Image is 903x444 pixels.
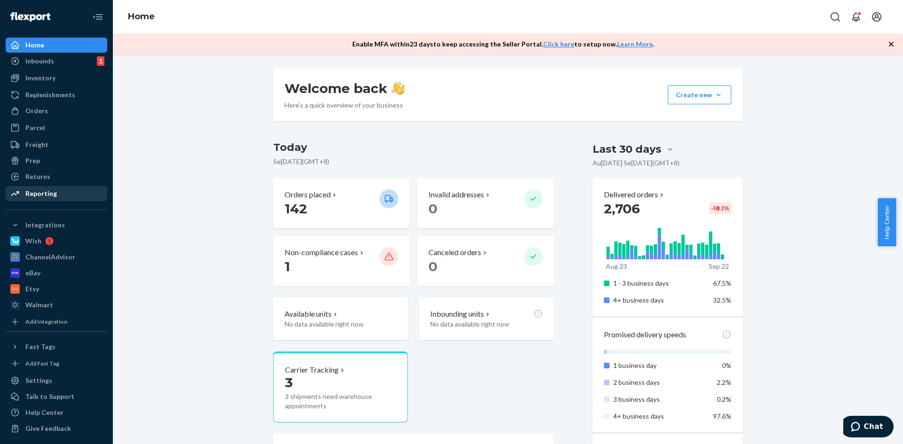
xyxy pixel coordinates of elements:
[6,87,107,102] a: Replenishments
[25,252,75,262] div: ChannelAdvisor
[428,258,437,274] span: 0
[6,153,107,168] a: Prep
[25,392,74,401] div: Talk to Support
[604,189,665,200] button: Delivered orders
[6,38,107,53] a: Home
[6,281,107,296] a: Etsy
[273,297,408,340] button: Available unitsNo data available right now
[391,82,404,95] img: hand-wave emoji
[6,120,107,135] a: Parcel
[25,106,48,116] div: Orders
[604,329,686,340] p: Promised delivery speeds
[717,395,731,403] span: 0.2%
[273,178,410,228] button: Orders placed 142
[285,80,404,97] h1: Welcome back
[25,56,54,66] div: Inbounds
[613,395,706,404] p: 3 business days
[285,101,404,110] p: Here’s a quick overview of your business
[713,412,731,420] span: 97.6%
[717,378,731,386] span: 2.2%
[867,8,886,26] button: Open account menu
[273,236,410,286] button: Non-compliance cases 1
[6,421,107,436] button: Give Feedback
[25,284,39,294] div: Etsy
[285,374,293,390] span: 3
[10,12,50,22] img: Flexport logo
[428,189,484,200] p: Invalid addresses
[6,405,107,420] a: Help Center
[722,361,731,369] span: 0%
[25,189,57,198] div: Reporting
[6,54,107,69] a: Inbounds1
[419,297,554,340] button: Inbounding unitsNo data available right now
[25,73,55,83] div: Inventory
[25,424,71,433] div: Give Feedback
[428,201,437,217] span: 0
[593,142,661,156] div: Last 30 days
[97,56,104,66] div: 1
[25,268,40,278] div: eBay
[826,8,845,26] button: Open Search Box
[417,236,554,286] button: Canceled orders 0
[6,70,107,86] a: Inventory
[543,40,574,48] a: Click here
[613,378,706,387] p: 2 business days
[6,186,107,201] a: Reporting
[6,137,107,152] a: Freight
[285,309,332,319] p: Available units
[430,309,484,319] p: Inbounding units
[617,40,653,48] a: Learn More
[613,296,706,305] p: 4+ business days
[6,358,107,369] a: Add Fast Tag
[25,376,52,385] div: Settings
[25,236,41,246] div: Wish
[6,103,107,118] a: Orders
[285,365,339,375] p: Carrier Tracking
[273,351,408,423] button: Carrier Tracking33 shipments need warehouse appointments
[352,39,654,49] p: Enable MFA within 23 days to keep accessing the Seller Portal. to setup now. .
[25,300,53,310] div: Walmart
[25,408,63,417] div: Help Center
[25,90,75,100] div: Replenishments
[25,220,65,230] div: Integrations
[25,359,59,367] div: Add Fast Tag
[6,265,107,280] a: eBay
[606,262,627,271] p: Aug 23
[6,249,107,265] a: ChannelAdvisor
[713,279,731,287] span: 67.5%
[25,172,50,181] div: Returns
[593,158,680,168] p: Au[DATE] Se[DATE] ( GMT+8 )
[847,8,865,26] button: Open notifications
[6,389,107,404] button: Talk to Support
[613,279,706,288] p: 1 - 3 business days
[25,140,48,149] div: Freight
[285,201,307,217] span: 142
[843,416,894,439] iframe: Opens a widget where you can chat to one of our agents
[668,86,731,104] button: Create new
[25,342,55,351] div: Fast Tags
[430,319,542,329] p: No data available right now
[25,156,40,165] div: Prep
[120,3,162,31] ol: breadcrumbs
[6,169,107,184] a: Returns
[25,123,45,132] div: Parcel
[273,140,554,155] h3: Today
[6,339,107,354] button: Fast Tags
[709,262,729,271] p: Sep 22
[285,258,290,274] span: 1
[6,373,107,388] a: Settings
[878,198,896,246] button: Help Center
[25,40,44,50] div: Home
[6,316,107,327] a: Add Integration
[613,412,706,421] p: 4+ business days
[128,11,155,22] a: Home
[285,319,396,329] p: No data available right now
[285,392,396,411] p: 3 shipments need warehouse appointments
[417,178,554,228] button: Invalid addresses 0
[713,296,731,304] span: 32.5%
[6,218,107,233] button: Integrations
[285,189,331,200] p: Orders placed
